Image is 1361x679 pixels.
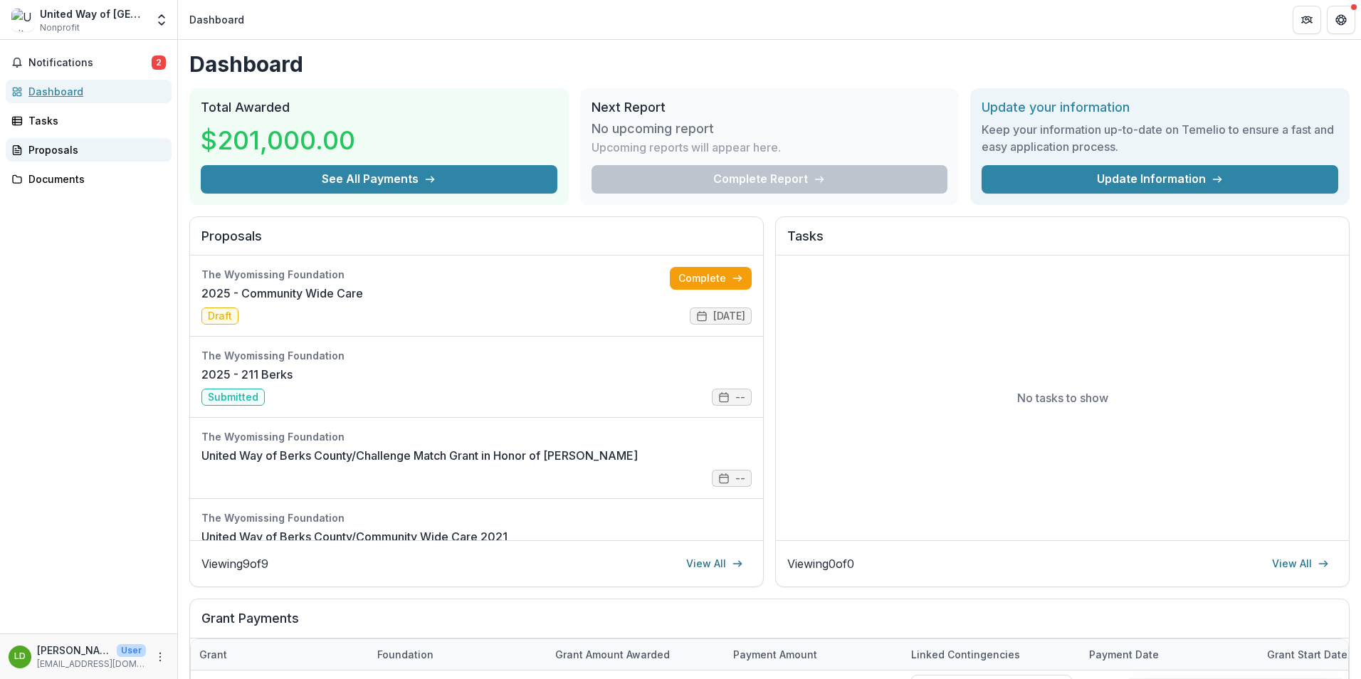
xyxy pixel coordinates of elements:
[547,639,725,670] div: Grant amount awarded
[201,285,363,302] a: 2025 - Community Wide Care
[201,528,508,545] a: United Way of Berks County/Community Wide Care 2021
[152,6,172,34] button: Open entity switcher
[547,647,678,662] div: Grant amount awarded
[28,57,152,69] span: Notifications
[1327,6,1355,34] button: Get Help
[903,639,1081,670] div: Linked Contingencies
[982,165,1338,194] a: Update Information
[191,647,236,662] div: Grant
[201,366,293,383] a: 2025 - 211 Berks
[191,639,369,670] div: Grant
[1081,647,1167,662] div: Payment date
[678,552,752,575] a: View All
[189,12,244,27] div: Dashboard
[670,267,752,290] a: Complete
[6,138,172,162] a: Proposals
[1263,552,1338,575] a: View All
[117,644,146,657] p: User
[982,100,1338,115] h2: Update your information
[201,447,638,464] a: United Way of Berks County/Challenge Match Grant in Honor of [PERSON_NAME]
[725,647,826,662] div: Payment Amount
[369,639,547,670] div: Foundation
[1017,389,1108,406] p: No tasks to show
[11,9,34,31] img: United Way of Berks County
[189,51,1350,77] h1: Dashboard
[14,652,26,661] div: Leslie Davidson
[592,121,714,137] h3: No upcoming report
[787,228,1338,256] h2: Tasks
[37,643,111,658] p: [PERSON_NAME]
[28,142,160,157] div: Proposals
[982,121,1338,155] h3: Keep your information up-to-date on Temelio to ensure a fast and easy application process.
[28,84,160,99] div: Dashboard
[6,109,172,132] a: Tasks
[184,9,250,30] nav: breadcrumb
[1293,6,1321,34] button: Partners
[201,100,557,115] h2: Total Awarded
[1081,639,1258,670] div: Payment date
[28,113,160,128] div: Tasks
[201,228,752,256] h2: Proposals
[369,647,442,662] div: Foundation
[37,658,146,670] p: [EMAIL_ADDRESS][DOMAIN_NAME]
[903,647,1029,662] div: Linked Contingencies
[201,555,268,572] p: Viewing 9 of 9
[6,167,172,191] a: Documents
[40,6,146,21] div: United Way of [GEOGRAPHIC_DATA]
[28,172,160,186] div: Documents
[787,555,854,572] p: Viewing 0 of 0
[725,639,903,670] div: Payment Amount
[201,121,355,159] h3: $201,000.00
[6,51,172,74] button: Notifications2
[152,648,169,665] button: More
[6,80,172,103] a: Dashboard
[1258,647,1356,662] div: Grant start date
[201,165,557,194] button: See All Payments
[201,611,1338,638] h2: Grant Payments
[592,139,781,156] p: Upcoming reports will appear here.
[592,100,948,115] h2: Next Report
[152,56,166,70] span: 2
[40,21,80,34] span: Nonprofit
